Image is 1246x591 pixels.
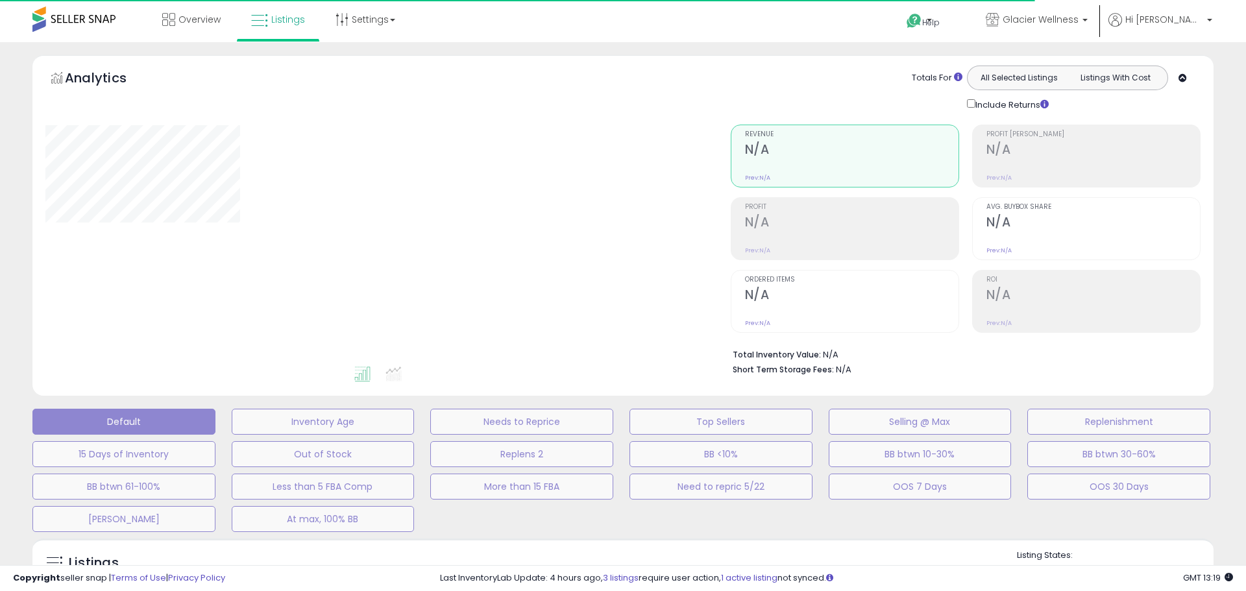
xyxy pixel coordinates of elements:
div: Totals For [912,72,962,84]
h2: N/A [745,287,959,305]
small: Prev: N/A [986,174,1012,182]
strong: Copyright [13,572,60,584]
span: Revenue [745,131,959,138]
button: Out of Stock [232,441,415,467]
button: At max, 100% BB [232,506,415,532]
button: OOS 7 Days [829,474,1012,500]
h5: Analytics [65,69,152,90]
b: Total Inventory Value: [733,349,821,360]
small: Prev: N/A [986,319,1012,327]
li: N/A [733,346,1191,361]
button: [PERSON_NAME] [32,506,215,532]
button: BB btwn 61-100% [32,474,215,500]
button: Needs to Reprice [430,409,613,435]
span: Glacier Wellness [1003,13,1079,26]
div: Include Returns [957,97,1064,112]
h2: N/A [745,215,959,232]
span: Profit [PERSON_NAME] [986,131,1200,138]
button: Inventory Age [232,409,415,435]
button: Replens 2 [430,441,613,467]
h2: N/A [986,287,1200,305]
small: Prev: N/A [986,247,1012,254]
span: Help [922,17,940,28]
button: Default [32,409,215,435]
b: Short Term Storage Fees: [733,364,834,375]
button: 15 Days of Inventory [32,441,215,467]
span: Hi [PERSON_NAME] [1125,13,1203,26]
span: Listings [271,13,305,26]
a: Hi [PERSON_NAME] [1108,13,1212,42]
button: All Selected Listings [971,69,1068,86]
small: Prev: N/A [745,319,770,327]
span: N/A [836,363,851,376]
span: Overview [178,13,221,26]
div: seller snap | | [13,572,225,585]
button: More than 15 FBA [430,474,613,500]
span: Avg. Buybox Share [986,204,1200,211]
button: BB btwn 10-30% [829,441,1012,467]
h2: N/A [745,142,959,160]
button: Replenishment [1027,409,1210,435]
a: Help [896,3,965,42]
i: Get Help [906,13,922,29]
button: BB <10% [629,441,812,467]
h2: N/A [986,142,1200,160]
button: BB btwn 30-60% [1027,441,1210,467]
button: Listings With Cost [1067,69,1164,86]
button: Selling @ Max [829,409,1012,435]
small: Prev: N/A [745,174,770,182]
small: Prev: N/A [745,247,770,254]
span: Profit [745,204,959,211]
span: ROI [986,276,1200,283]
button: Top Sellers [629,409,812,435]
h2: N/A [986,215,1200,232]
button: Less than 5 FBA Comp [232,474,415,500]
span: Ordered Items [745,276,959,283]
button: OOS 30 Days [1027,474,1210,500]
button: Need to repric 5/22 [629,474,812,500]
